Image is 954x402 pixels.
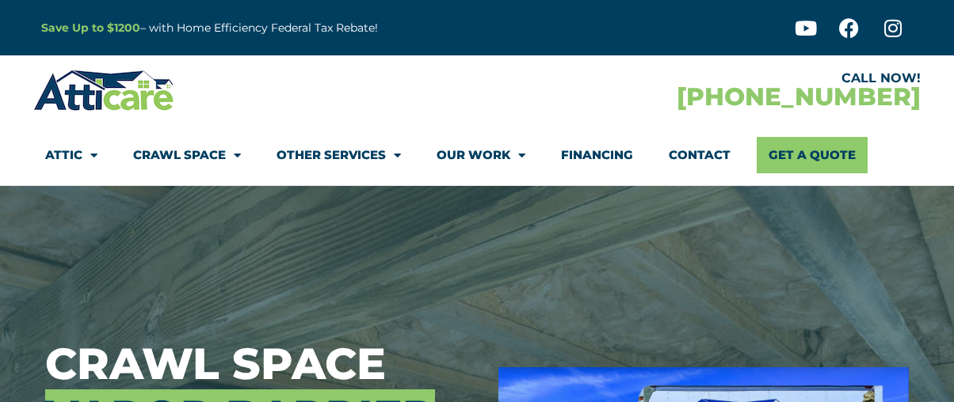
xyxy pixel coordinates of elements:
[437,137,525,173] a: Our Work
[41,19,555,37] p: – with Home Efficiency Federal Tax Rebate!
[45,137,97,173] a: Attic
[277,137,401,173] a: Other Services
[561,137,633,173] a: Financing
[41,21,140,35] a: Save Up to $1200
[757,137,868,173] a: Get A Quote
[477,72,921,85] div: CALL NOW!
[45,137,909,173] nav: Menu
[133,137,241,173] a: Crawl Space
[669,137,731,173] a: Contact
